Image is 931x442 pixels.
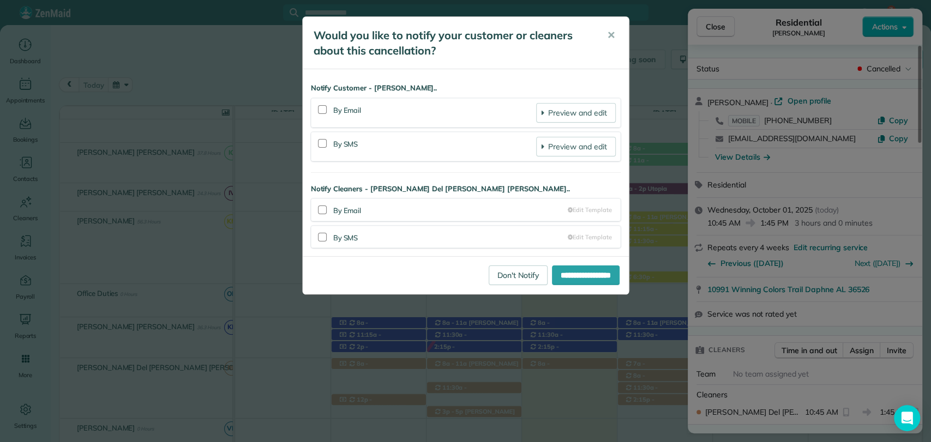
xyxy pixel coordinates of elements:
div: By Email [333,103,537,123]
a: Preview and edit [536,137,615,156]
div: By SMS [333,137,537,156]
div: Open Intercom Messenger [894,405,920,431]
a: Edit Template [568,233,611,242]
strong: Notify Cleaners - [PERSON_NAME] Del [PERSON_NAME] [PERSON_NAME].. [311,184,621,195]
a: Preview and edit [536,103,615,123]
h5: Would you like to notify your customer or cleaners about this cancellation? [314,28,592,58]
a: Don't Notify [489,265,548,285]
div: By SMS [333,231,568,244]
span: ✕ [607,29,615,41]
div: By Email [333,203,568,216]
strong: Notify Customer - [PERSON_NAME].. [311,83,621,94]
a: Edit Template [568,205,611,215]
